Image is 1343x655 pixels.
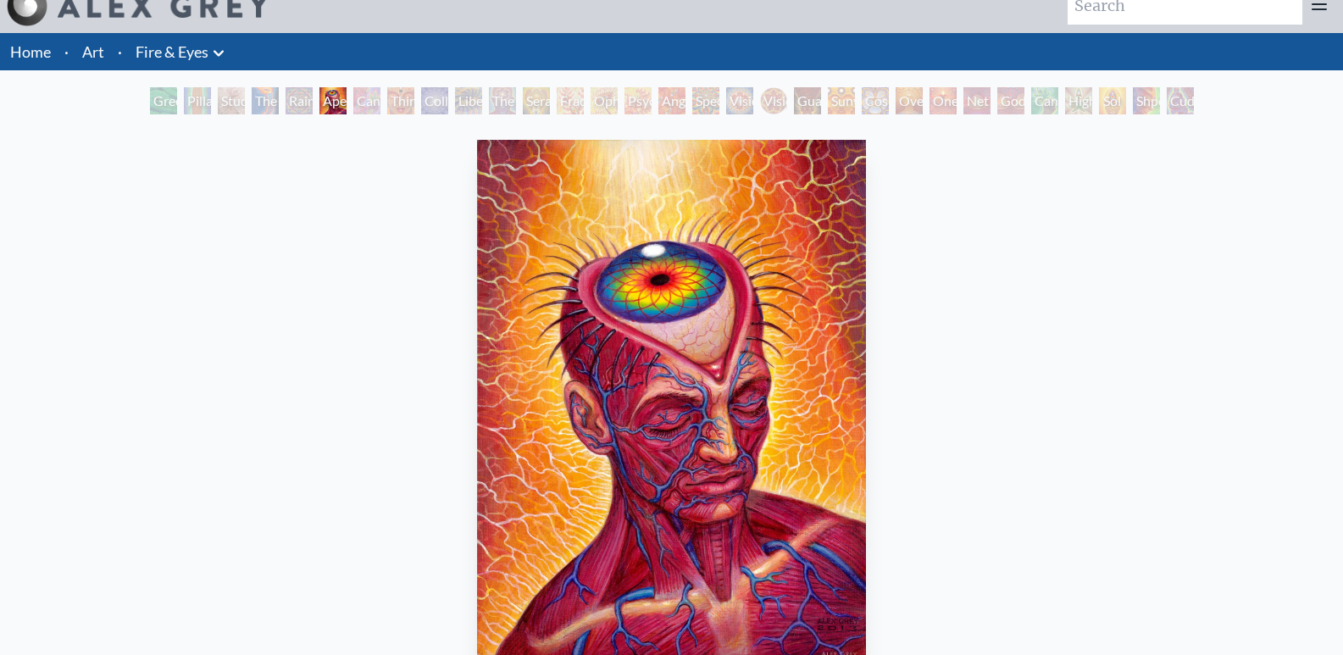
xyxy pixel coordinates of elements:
div: Fractal Eyes [557,87,584,114]
div: Cuddle [1167,87,1194,114]
div: Shpongled [1133,87,1160,114]
li: · [111,33,129,70]
a: Art [82,40,104,64]
li: · [58,33,75,70]
div: Study for the Great Turn [218,87,245,114]
div: Cosmic Elf [862,87,889,114]
div: Pillar of Awareness [184,87,211,114]
div: Ophanic Eyelash [591,87,618,114]
div: Green Hand [150,87,177,114]
div: Aperture [319,87,347,114]
div: Angel Skin [658,87,685,114]
div: Vision Crystal Tondo [760,87,787,114]
div: The Torch [252,87,279,114]
div: One [930,87,957,114]
div: Seraphic Transport Docking on the Third Eye [523,87,550,114]
div: Sunyata [828,87,855,114]
div: Oversoul [896,87,923,114]
a: Fire & Eyes [136,40,208,64]
a: Home [10,42,51,61]
div: Third Eye Tears of Joy [387,87,414,114]
div: Cannafist [1031,87,1058,114]
div: The Seer [489,87,516,114]
div: Godself [997,87,1024,114]
div: Spectral Lotus [692,87,719,114]
div: Liberation Through Seeing [455,87,482,114]
div: Guardian of Infinite Vision [794,87,821,114]
div: Rainbow Eye Ripple [286,87,313,114]
div: Net of Being [963,87,991,114]
div: Cannabis Sutra [353,87,380,114]
div: Psychomicrograph of a Fractal Paisley Cherub Feather Tip [624,87,652,114]
div: Collective Vision [421,87,448,114]
div: Vision Crystal [726,87,753,114]
div: Higher Vision [1065,87,1092,114]
div: Sol Invictus [1099,87,1126,114]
